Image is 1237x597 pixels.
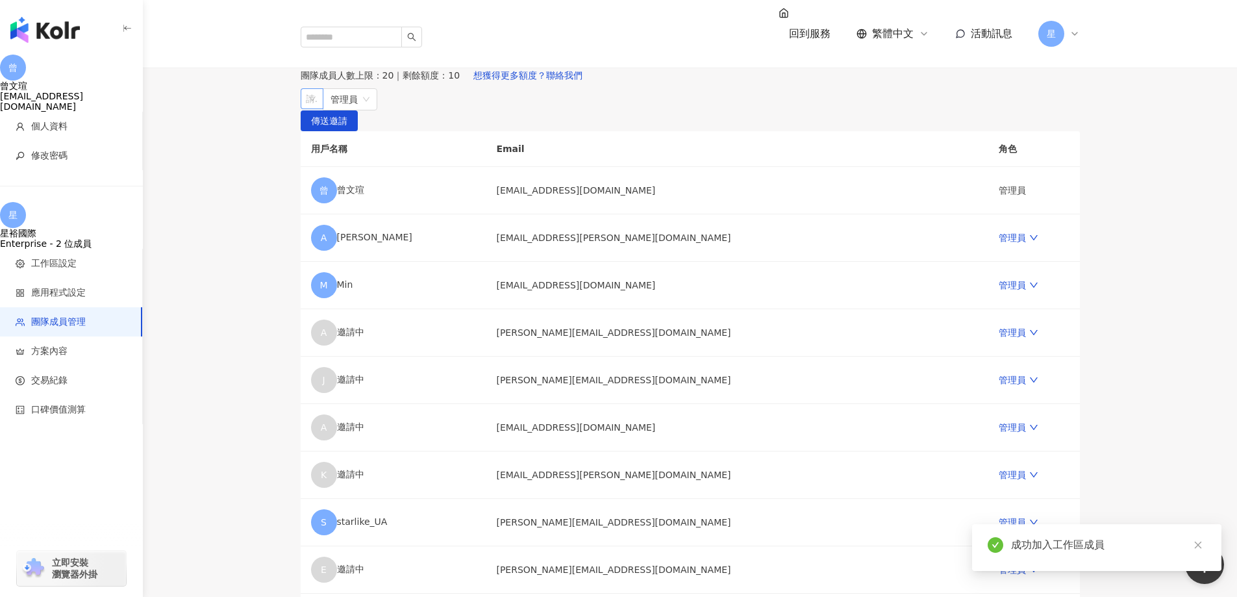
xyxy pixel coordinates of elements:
td: [EMAIL_ADDRESS][DOMAIN_NAME] [486,167,988,214]
div: 成功加入工作區成員 [1011,537,1206,553]
div: starlike_UA [311,509,476,535]
td: [PERSON_NAME][EMAIL_ADDRESS][DOMAIN_NAME] [486,546,988,594]
th: Email [486,131,988,167]
span: 個人資料 [31,120,68,133]
span: down [1029,470,1038,479]
div: 邀請中 [311,462,476,488]
a: 管理員 [999,233,1038,243]
a: 管理員 [999,375,1038,385]
div: 邀請中 [311,367,476,393]
span: down [1029,281,1038,290]
span: key [16,151,25,160]
span: 修改密碼 [31,149,68,162]
span: down [1029,233,1038,242]
span: 工作區設定 [31,257,77,270]
img: logo [10,17,80,43]
span: 星 [8,208,18,222]
span: 傳送邀請 [311,111,347,132]
span: 團隊成員管理 [31,316,86,329]
span: 管理員 [331,89,369,110]
span: E [321,563,327,577]
span: check-circle [988,537,1003,553]
span: down [1029,375,1038,385]
span: down [1029,423,1038,432]
div: Min [311,272,476,298]
a: 回到服務 [779,8,831,60]
span: A [321,325,327,340]
span: 星 [1047,27,1056,41]
span: 曾 [319,183,329,197]
span: 口碑價值測算 [31,403,86,416]
span: appstore [16,288,25,298]
span: 應用程式設定 [31,286,86,299]
span: A [321,420,327,435]
a: 管理員 [999,517,1038,527]
span: 立即安裝 瀏覽器外掛 [52,557,97,580]
a: 管理員 [999,470,1038,480]
span: M [319,278,327,292]
th: 角色 [988,131,1079,167]
td: [PERSON_NAME][EMAIL_ADDRESS][DOMAIN_NAME] [486,357,988,404]
span: calculator [16,405,25,414]
td: [EMAIL_ADDRESS][PERSON_NAME][DOMAIN_NAME] [486,451,988,499]
a: 管理員 [999,422,1038,433]
span: 活動訊息 [971,27,1012,40]
td: [PERSON_NAME][EMAIL_ADDRESS][DOMAIN_NAME] [486,499,988,546]
span: down [1029,518,1038,527]
span: A [321,231,327,245]
span: S [321,515,327,529]
div: [PERSON_NAME] [311,225,476,251]
td: [EMAIL_ADDRESS][PERSON_NAME][DOMAIN_NAME] [486,214,988,262]
span: search [407,32,416,42]
span: 回到服務 [789,27,831,40]
img: chrome extension [21,558,46,579]
a: chrome extension立即安裝 瀏覽器外掛 [17,551,126,586]
span: close [1193,540,1203,550]
td: [PERSON_NAME][EMAIL_ADDRESS][DOMAIN_NAME] [486,309,988,357]
th: 用戶名稱 [301,131,486,167]
span: dollar [16,376,25,385]
span: 想獲得更多額度？聯絡我們 [473,70,582,81]
div: 邀請中 [311,557,476,583]
span: 團隊成員人數上限：20 ｜ 剩餘額度：10 [301,70,460,81]
span: 繁體中文 [872,27,914,41]
div: 邀請中 [311,320,476,346]
span: J [322,373,325,387]
td: 管理員 [988,167,1079,214]
button: 傳送邀請 [301,110,358,131]
a: 管理員 [999,327,1038,338]
td: [EMAIL_ADDRESS][DOMAIN_NAME] [486,262,988,309]
span: 曾 [8,60,18,75]
span: K [321,468,327,482]
a: 管理員 [999,280,1038,290]
span: user [16,122,25,131]
span: 交易紀錄 [31,374,68,387]
span: down [1029,328,1038,337]
div: 邀請中 [311,414,476,440]
button: 想獲得更多額度？聯絡我們 [460,62,596,88]
div: 曾文瑄 [311,177,476,203]
td: [EMAIL_ADDRESS][DOMAIN_NAME] [486,404,988,451]
span: 方案內容 [31,345,68,358]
